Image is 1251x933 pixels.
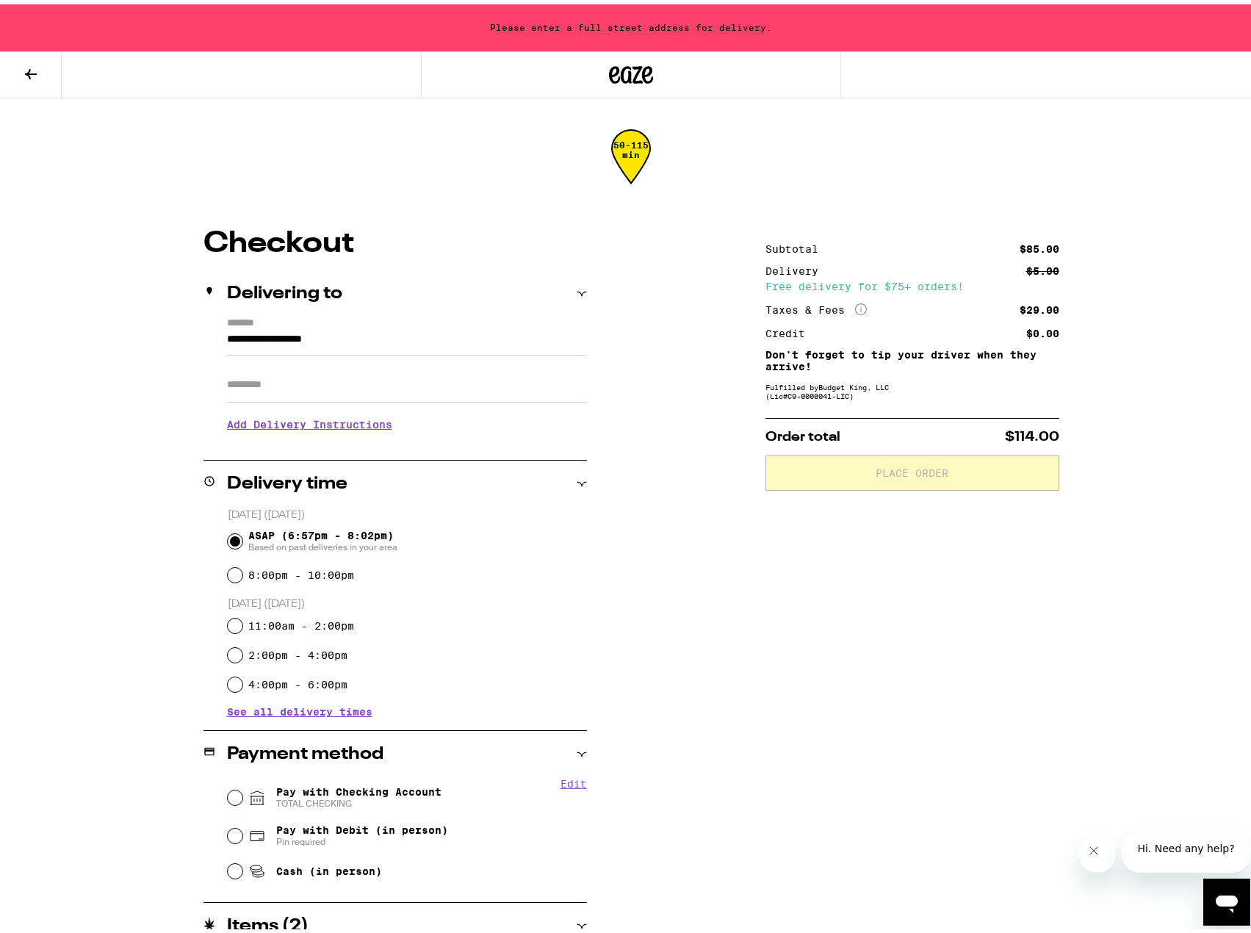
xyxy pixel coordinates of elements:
[1203,874,1250,921] iframe: Button to launch messaging window
[560,774,587,785] button: Edit
[276,820,448,832] span: Pay with Debit (in person)
[276,861,382,873] span: Cash (in person)
[227,471,347,489] h2: Delivery time
[765,426,840,439] span: Order total
[227,913,309,931] h2: Items ( 2 )
[1026,262,1059,272] div: $5.00
[276,782,441,805] span: Pay with Checking Account
[1122,828,1250,868] iframe: Message from company
[765,277,1059,287] div: Free delivery for $75+ orders!
[248,525,397,549] span: ASAP (6:57pm - 8:02pm)
[228,504,587,518] p: [DATE] ([DATE])
[765,345,1059,368] p: Don't forget to tip your driver when they arrive!
[765,239,829,250] div: Subtotal
[203,225,587,254] h1: Checkout
[248,537,397,549] span: Based on past deliveries in your area
[1005,426,1059,439] span: $114.00
[876,464,948,474] span: Place Order
[248,645,347,657] label: 2:00pm - 4:00pm
[765,324,815,334] div: Credit
[248,674,347,686] label: 4:00pm - 6:00pm
[1079,832,1116,868] iframe: Close message
[227,702,372,713] button: See all delivery times
[765,262,829,272] div: Delivery
[1020,300,1059,311] div: $29.00
[765,451,1059,486] button: Place Order
[765,378,1059,396] div: Fulfilled by Budget King, LLC (Lic# C9-0000041-LIC )
[248,616,354,627] label: 11:00am - 2:00pm
[276,793,441,805] span: TOTAL CHECKING
[611,136,651,191] div: 50-115 min
[227,437,587,449] p: We'll contact you at [PHONE_NUMBER] when we arrive
[227,281,342,298] h2: Delivering to
[227,403,587,437] h3: Add Delivery Instructions
[276,832,448,843] span: Pin required
[228,593,587,607] p: [DATE] ([DATE])
[248,565,354,577] label: 8:00pm - 10:00pm
[1020,239,1059,250] div: $85.00
[1026,324,1059,334] div: $0.00
[765,299,867,312] div: Taxes & Fees
[227,741,383,759] h2: Payment method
